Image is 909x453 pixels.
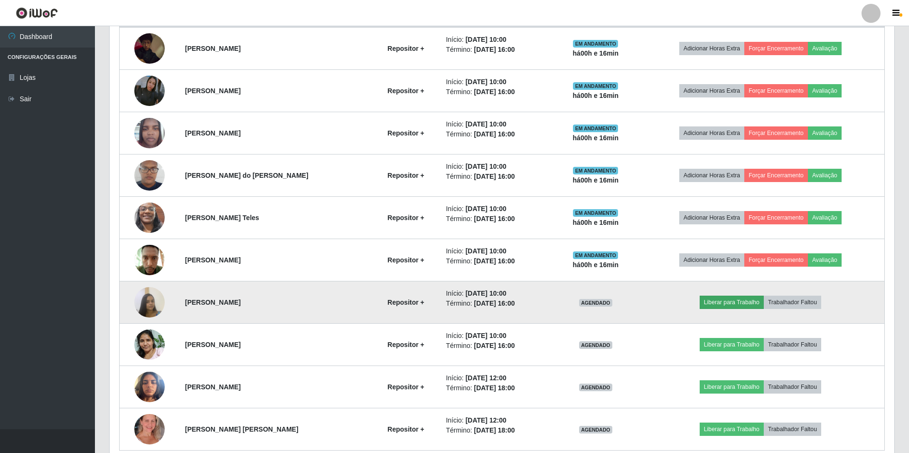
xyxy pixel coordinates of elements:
span: AGENDADO [579,299,612,307]
span: EM ANDAMENTO [573,251,618,259]
strong: há 00 h e 16 min [573,261,619,269]
strong: [PERSON_NAME] [185,341,241,348]
button: Adicionar Horas Extra [679,126,744,140]
time: [DATE] 16:00 [474,173,515,180]
li: Término: [446,172,549,182]
strong: [PERSON_NAME] [185,45,241,52]
button: Adicionar Horas Extra [679,84,744,97]
span: AGENDADO [579,341,612,349]
img: CoreUI Logo [16,7,58,19]
time: [DATE] 10:00 [466,289,506,297]
img: 1745426422058.jpeg [134,366,165,407]
li: Término: [446,87,549,97]
strong: [PERSON_NAME] [PERSON_NAME] [185,425,299,433]
li: Início: [446,331,549,341]
time: [DATE] 10:00 [466,36,506,43]
strong: [PERSON_NAME] [185,299,241,306]
time: [DATE] 10:00 [466,120,506,128]
strong: Repositor + [387,172,424,179]
strong: [PERSON_NAME] [185,383,241,391]
strong: Repositor + [387,256,424,264]
button: Avaliação [808,169,842,182]
img: 1750291680875.jpeg [134,148,165,202]
img: 1755787551516.jpeg [134,185,165,251]
button: Forçar Encerramento [744,253,808,267]
button: Trabalhador Faltou [764,423,821,436]
li: Término: [446,383,549,393]
li: Término: [446,341,549,351]
img: 1756721929022.jpeg [134,324,165,365]
li: Término: [446,256,549,266]
button: Avaliação [808,126,842,140]
time: [DATE] 16:00 [474,342,515,349]
strong: há 00 h e 16 min [573,219,619,226]
time: [DATE] 18:00 [474,384,515,392]
time: [DATE] 18:00 [474,426,515,434]
time: [DATE] 10:00 [466,163,506,170]
button: Trabalhador Faltou [764,296,821,309]
li: Início: [446,119,549,129]
button: Adicionar Horas Extra [679,42,744,55]
time: [DATE] 10:00 [466,205,506,212]
button: Forçar Encerramento [744,211,808,224]
li: Término: [446,299,549,308]
button: Liberar para Trabalho [700,423,764,436]
time: [DATE] 12:00 [466,374,506,382]
strong: [PERSON_NAME] [185,129,241,137]
button: Avaliação [808,84,842,97]
button: Trabalhador Faltou [764,338,821,351]
time: [DATE] 16:00 [474,215,515,222]
time: [DATE] 16:00 [474,46,515,53]
strong: há 00 h e 16 min [573,49,619,57]
time: [DATE] 16:00 [474,299,515,307]
li: Início: [446,35,549,45]
button: Adicionar Horas Extra [679,169,744,182]
button: Avaliação [808,253,842,267]
img: 1747856587825.jpeg [134,29,165,67]
time: [DATE] 16:00 [474,88,515,96]
li: Término: [446,129,549,139]
button: Forçar Encerramento [744,126,808,140]
strong: Repositor + [387,341,424,348]
button: Forçar Encerramento [744,84,808,97]
button: Trabalhador Faltou [764,380,821,394]
time: [DATE] 12:00 [466,416,506,424]
span: EM ANDAMENTO [573,209,618,217]
li: Término: [446,425,549,435]
strong: [PERSON_NAME] [185,256,241,264]
strong: [PERSON_NAME] [185,87,241,95]
button: Adicionar Horas Extra [679,253,744,267]
strong: [PERSON_NAME] Teles [185,214,259,222]
strong: Repositor + [387,214,424,222]
li: Término: [446,45,549,55]
time: [DATE] 10:00 [466,332,506,339]
strong: Repositor + [387,425,424,433]
li: Término: [446,214,549,224]
img: 1748953522283.jpeg [134,76,165,106]
button: Liberar para Trabalho [700,380,764,394]
time: [DATE] 10:00 [466,78,506,86]
button: Liberar para Trabalho [700,338,764,351]
li: Início: [446,162,549,172]
strong: há 00 h e 16 min [573,92,619,99]
span: AGENDADO [579,384,612,391]
button: Forçar Encerramento [744,169,808,182]
span: AGENDADO [579,426,612,434]
li: Início: [446,415,549,425]
li: Início: [446,204,549,214]
time: [DATE] 16:00 [474,257,515,265]
span: EM ANDAMENTO [573,40,618,48]
li: Início: [446,246,549,256]
img: 1750014841176.jpeg [134,113,165,153]
button: Forçar Encerramento [744,42,808,55]
time: [DATE] 10:00 [466,247,506,255]
li: Início: [446,289,549,299]
time: [DATE] 16:00 [474,130,515,138]
button: Avaliação [808,211,842,224]
strong: Repositor + [387,299,424,306]
li: Início: [446,373,549,383]
strong: Repositor + [387,129,424,137]
strong: há 00 h e 16 min [573,176,619,184]
img: 1756514271456.jpeg [134,282,165,322]
button: Liberar para Trabalho [700,296,764,309]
